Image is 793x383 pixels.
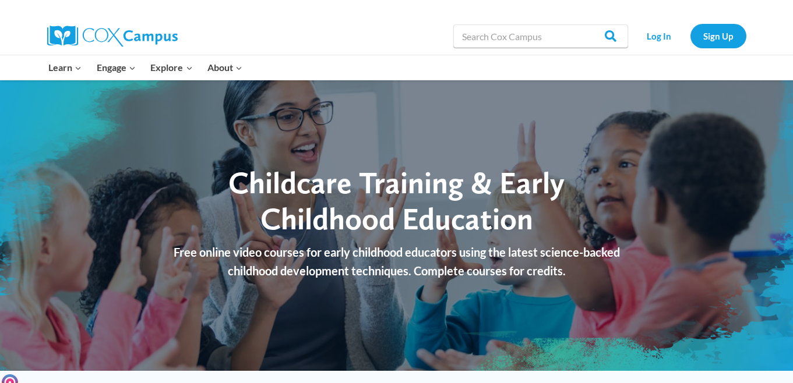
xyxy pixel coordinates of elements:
[150,60,192,75] span: Explore
[97,60,136,75] span: Engage
[634,24,746,48] nav: Secondary Navigation
[48,60,82,75] span: Learn
[161,243,633,280] p: Free online video courses for early childhood educators using the latest science-backed childhood...
[207,60,242,75] span: About
[47,26,178,47] img: Cox Campus
[228,164,565,237] span: Childcare Training & Early Childhood Education
[690,24,746,48] a: Sign Up
[453,24,628,48] input: Search Cox Campus
[41,55,250,80] nav: Primary Navigation
[634,24,685,48] a: Log In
